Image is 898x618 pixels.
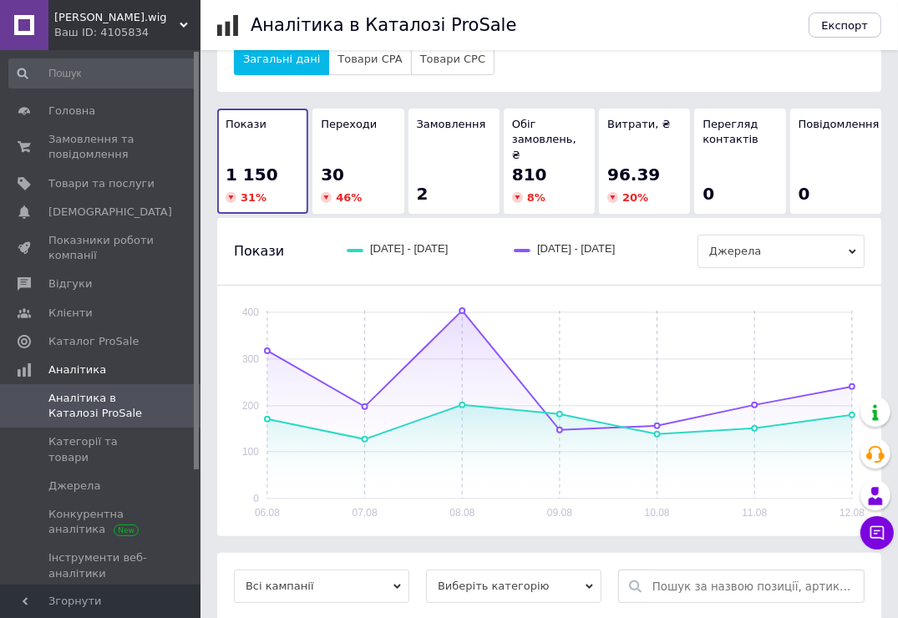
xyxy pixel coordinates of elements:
[253,493,259,504] text: 0
[48,306,93,321] span: Клієнти
[703,184,714,204] span: 0
[742,507,767,519] text: 11.08
[48,176,155,191] span: Товари та послуги
[226,165,278,185] span: 1 150
[243,53,320,65] span: Загальні дані
[48,104,95,119] span: Головна
[547,507,572,519] text: 09.08
[321,165,344,185] span: 30
[417,184,429,204] span: 2
[234,242,284,261] span: Покази
[449,507,474,519] text: 08.08
[234,42,329,75] button: Загальні дані
[512,118,576,160] span: Обіг замовлень, ₴
[411,42,495,75] button: Товари CPC
[48,362,106,377] span: Аналітика
[48,391,155,421] span: Аналітика в Каталозі ProSale
[417,118,486,130] span: Замовлення
[321,118,377,130] span: Переходи
[234,570,409,603] span: Всі кампанії
[840,507,865,519] text: 12.08
[48,276,92,291] span: Відгуки
[48,233,155,263] span: Показники роботи компанії
[54,10,180,25] span: Niki.wig
[337,53,402,65] span: Товари CPA
[652,570,855,602] input: Пошук за назвою позиції, артикулу, пошуковими запитами
[48,334,139,349] span: Каталог ProSale
[242,446,259,458] text: 100
[54,25,200,40] div: Ваш ID: 4105834
[241,191,266,204] span: 31 %
[242,306,259,318] text: 400
[242,353,259,365] text: 300
[703,118,758,145] span: Перегляд контактів
[645,507,670,519] text: 10.08
[48,479,100,494] span: Джерела
[426,570,601,603] span: Виберіть категорію
[799,118,880,130] span: Повідомлення
[822,19,869,32] span: Експорт
[607,165,660,185] span: 96.39
[420,53,485,65] span: Товари CPC
[328,42,411,75] button: Товари CPA
[607,118,671,130] span: Витрати, ₴
[255,507,280,519] text: 06.08
[48,205,172,220] span: [DEMOGRAPHIC_DATA]
[512,165,547,185] span: 810
[622,191,648,204] span: 20 %
[251,15,516,35] h1: Аналітика в Каталозі ProSale
[809,13,882,38] button: Експорт
[48,550,155,580] span: Інструменти веб-аналітики
[48,507,155,537] span: Конкурентна аналітика
[353,507,378,519] text: 07.08
[226,118,266,130] span: Покази
[860,516,894,550] button: Чат з покупцем
[8,58,197,89] input: Пошук
[48,434,155,464] span: Категорії та товари
[242,400,259,412] text: 200
[336,191,362,204] span: 46 %
[799,184,810,204] span: 0
[527,191,545,204] span: 8 %
[698,235,865,268] span: Джерела
[48,132,155,162] span: Замовлення та повідомлення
